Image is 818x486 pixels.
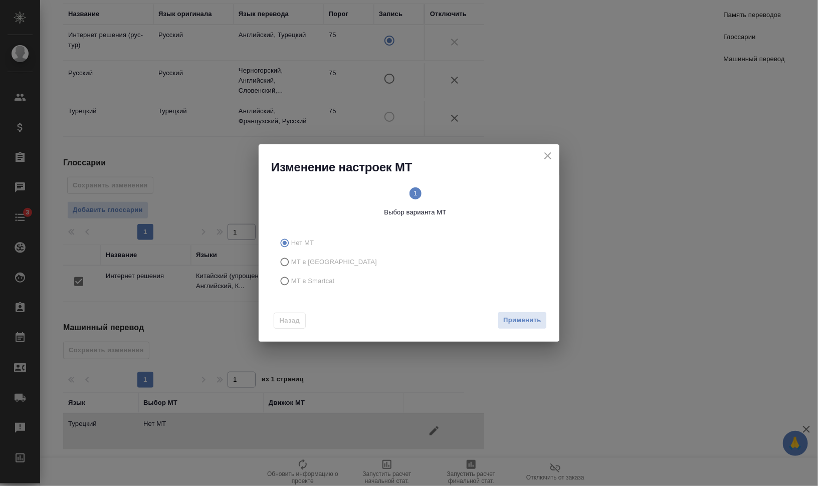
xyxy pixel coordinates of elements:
[291,257,377,267] span: МТ в [GEOGRAPHIC_DATA]
[540,148,555,163] button: close
[414,189,417,197] text: 1
[503,315,541,326] span: Применить
[287,207,543,217] span: Выбор варианта МТ
[291,276,335,286] span: МТ в Smartcat
[291,238,314,248] span: Нет МТ
[498,312,547,329] button: Применить
[271,159,559,175] h2: Изменение настроек МТ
